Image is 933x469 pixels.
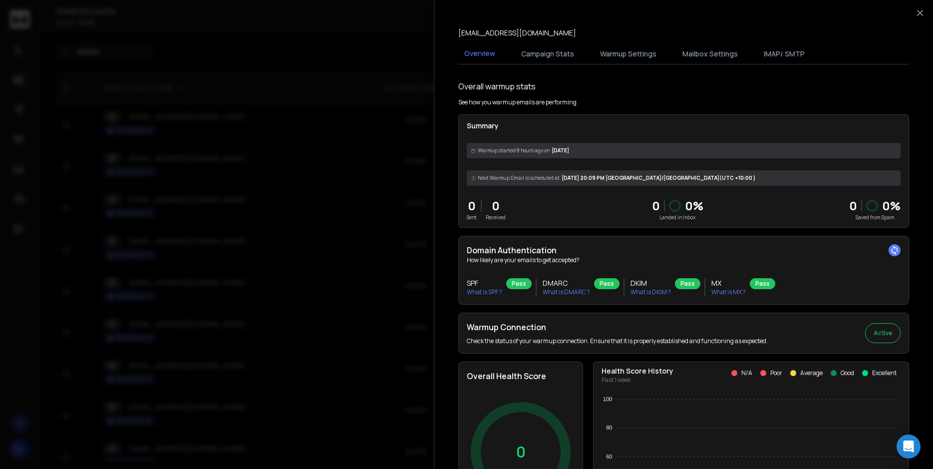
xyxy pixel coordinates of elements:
p: 0 % [882,198,901,214]
p: Excellent [872,369,897,377]
h3: MX [711,278,746,288]
p: Poor [770,369,782,377]
h2: Warmup Connection [467,321,768,333]
h3: SPF [467,278,502,288]
p: What is DKIM ? [630,288,671,296]
tspan: 100 [603,396,612,402]
p: How likely are your emails to get accepted? [467,256,901,264]
tspan: 60 [606,454,612,460]
button: Active [865,323,901,343]
button: Mailbox Settings [676,43,744,65]
div: [DATE] [467,143,901,158]
h2: Overall Health Score [467,370,575,382]
p: Good [841,369,854,377]
p: Received [486,214,506,221]
p: N/A [741,369,752,377]
button: Campaign Stats [515,43,580,65]
p: Sent [467,214,477,221]
p: What is DMARC ? [543,288,590,296]
p: 0 % [685,198,703,214]
button: Overview [458,42,501,65]
p: See how you warmup emails are performing [458,98,577,106]
div: Pass [506,278,532,289]
button: IMAP/ SMTP [758,43,811,65]
div: [DATE] 20:09 PM [GEOGRAPHIC_DATA]/[GEOGRAPHIC_DATA] (UTC +10:00 ) [467,170,901,186]
div: Pass [750,278,775,289]
p: Average [800,369,823,377]
strong: 0 [849,197,857,214]
p: What is SPF ? [467,288,502,296]
p: Past 1 week [602,376,673,384]
span: Next Warmup Email is scheduled at [478,174,560,182]
h3: DKIM [630,278,671,288]
span: Warmup started 8 hours ago on [478,147,550,154]
p: 0 [516,443,526,461]
div: Open Intercom Messenger [897,435,921,459]
button: Warmup Settings [594,43,662,65]
h2: Domain Authentication [467,244,901,256]
p: 0 [467,198,477,214]
h1: Overall warmup stats [458,80,536,92]
p: Landed in Inbox [652,214,703,221]
h3: DMARC [543,278,590,288]
tspan: 80 [606,425,612,431]
div: Pass [594,278,620,289]
p: Check the status of your warmup connection. Ensure that it is properly established and functionin... [467,337,768,345]
p: What is MX ? [711,288,746,296]
p: [EMAIL_ADDRESS][DOMAIN_NAME] [458,28,576,38]
p: Health Score History [602,366,673,376]
p: 0 [652,198,660,214]
p: Summary [467,121,901,131]
p: 0 [486,198,506,214]
p: Saved from Spam [849,214,901,221]
div: Pass [675,278,700,289]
